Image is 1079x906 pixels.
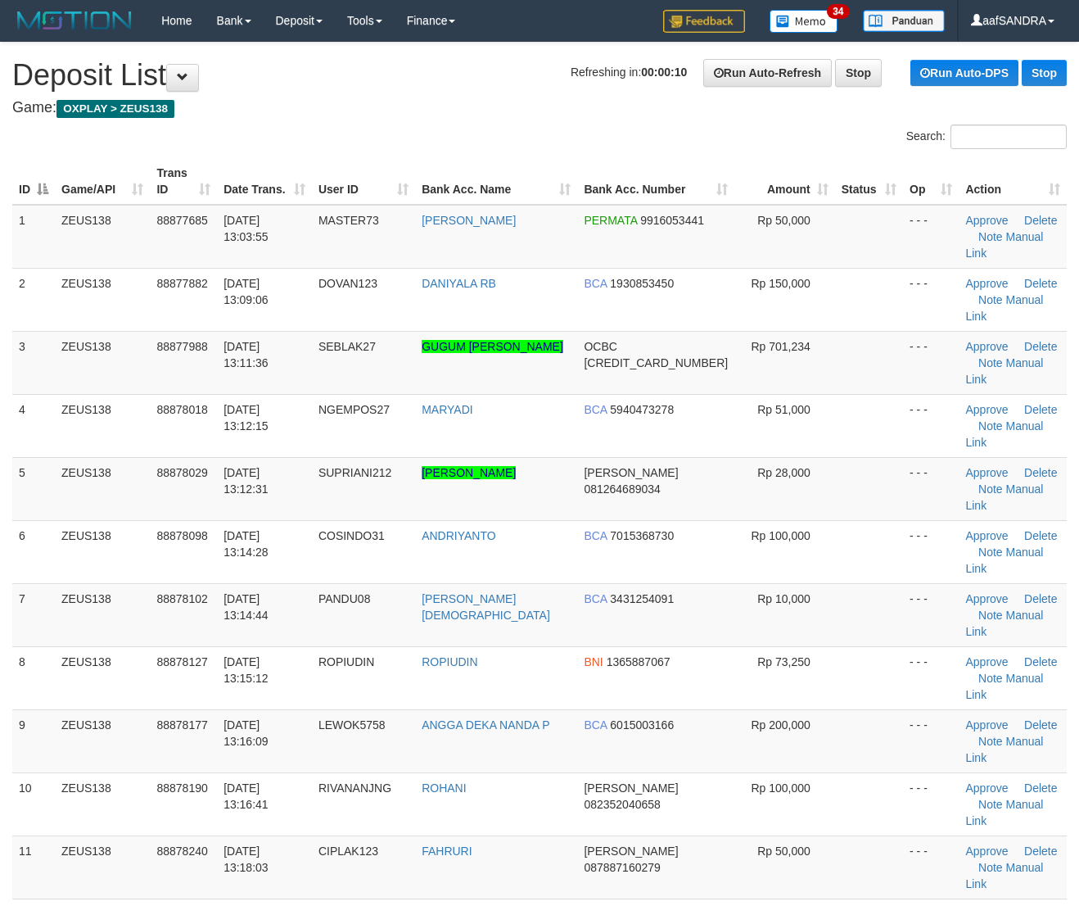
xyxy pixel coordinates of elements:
[223,403,269,433] span: [DATE] 13:12:15
[584,781,678,795] span: [PERSON_NAME]
[965,356,1043,386] a: Manual Link
[12,520,55,583] td: 6
[12,457,55,520] td: 5
[965,293,1043,323] a: Manual Link
[903,205,959,269] td: - - -
[318,781,391,795] span: RIVANANJNG
[584,529,607,542] span: BCA
[1024,655,1057,668] a: Delete
[757,466,810,479] span: Rp 28,000
[318,718,386,732] span: LEWOK5758
[156,340,207,353] span: 88877988
[318,340,376,353] span: SEBLAK27
[965,718,1008,732] a: Approve
[223,592,269,622] span: [DATE] 13:14:44
[422,340,563,353] a: GUGUM [PERSON_NAME]
[757,655,810,668] span: Rp 73,250
[663,10,745,33] img: Feedback.jpg
[55,394,150,457] td: ZEUS138
[584,356,728,369] span: Copy 693817527163 to clipboard
[965,546,1043,575] a: Manual Link
[978,356,1003,369] a: Note
[584,466,678,479] span: [PERSON_NAME]
[965,861,1043,890] a: Manual Link
[965,781,1008,795] a: Approve
[577,158,734,205] th: Bank Acc. Number: activate to sort column ascending
[422,466,516,479] a: [PERSON_NAME]
[757,214,810,227] span: Rp 50,000
[965,230,1043,260] a: Manual Link
[12,268,55,331] td: 2
[757,845,810,858] span: Rp 50,000
[223,845,269,874] span: [DATE] 13:18:03
[12,583,55,646] td: 7
[965,655,1008,668] a: Approve
[318,592,371,605] span: PANDU08
[12,836,55,899] td: 11
[965,609,1043,638] a: Manual Link
[827,4,849,19] span: 34
[903,772,959,836] td: - - -
[903,268,959,331] td: - - -
[422,845,472,858] a: FAHRURI
[978,482,1003,496] a: Note
[978,293,1003,306] a: Note
[55,836,150,899] td: ZEUS138
[422,529,496,542] a: ANDRIYANTO
[751,529,810,542] span: Rp 100,000
[1024,718,1057,732] a: Delete
[1024,592,1057,605] a: Delete
[978,798,1003,811] a: Note
[607,655,670,668] span: Copy 1365887067 to clipboard
[751,781,810,795] span: Rp 100,000
[610,277,674,290] span: Copy 1930853450 to clipboard
[318,466,391,479] span: SUPRIANI212
[978,609,1003,622] a: Note
[584,798,660,811] span: Copy 082352040658 to clipboard
[640,214,704,227] span: Copy 9916053441 to clipboard
[55,772,150,836] td: ZEUS138
[584,214,637,227] span: PERMATA
[1024,845,1057,858] a: Delete
[906,125,1067,149] label: Search:
[965,845,1008,858] a: Approve
[12,394,55,457] td: 4
[156,592,207,605] span: 88878102
[978,735,1003,748] a: Note
[584,482,660,496] span: Copy 081264689034 to clipboard
[903,394,959,457] td: - - -
[610,403,674,416] span: Copy 5940473278 to clipboard
[55,268,150,331] td: ZEUS138
[56,100,174,118] span: OXPLAY > ZEUS138
[835,158,903,205] th: Status: activate to sort column ascending
[965,466,1008,479] a: Approve
[965,214,1008,227] a: Approve
[751,277,810,290] span: Rp 150,000
[12,709,55,772] td: 9
[978,861,1003,874] a: Note
[156,403,207,416] span: 88878018
[965,592,1008,605] a: Approve
[610,718,674,732] span: Copy 6015003166 to clipboard
[223,214,269,243] span: [DATE] 13:03:55
[950,125,1067,149] input: Search:
[415,158,577,205] th: Bank Acc. Name: activate to sort column ascending
[12,646,55,709] td: 8
[584,861,660,874] span: Copy 087887160279 to clipboard
[55,331,150,394] td: ZEUS138
[571,66,687,79] span: Refreshing in:
[965,672,1043,701] a: Manual Link
[863,10,945,32] img: panduan.png
[422,781,466,795] a: ROHANI
[584,277,607,290] span: BCA
[12,8,137,33] img: MOTION_logo.png
[770,10,838,33] img: Button%20Memo.svg
[1024,529,1057,542] a: Delete
[965,403,1008,416] a: Approve
[584,340,616,353] span: OCBC
[422,592,550,622] a: [PERSON_NAME][DEMOGRAPHIC_DATA]
[318,403,390,416] span: NGEMPOS27
[156,214,207,227] span: 88877685
[422,277,496,290] a: DANIYALA RB
[55,158,150,205] th: Game/API: activate to sort column ascending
